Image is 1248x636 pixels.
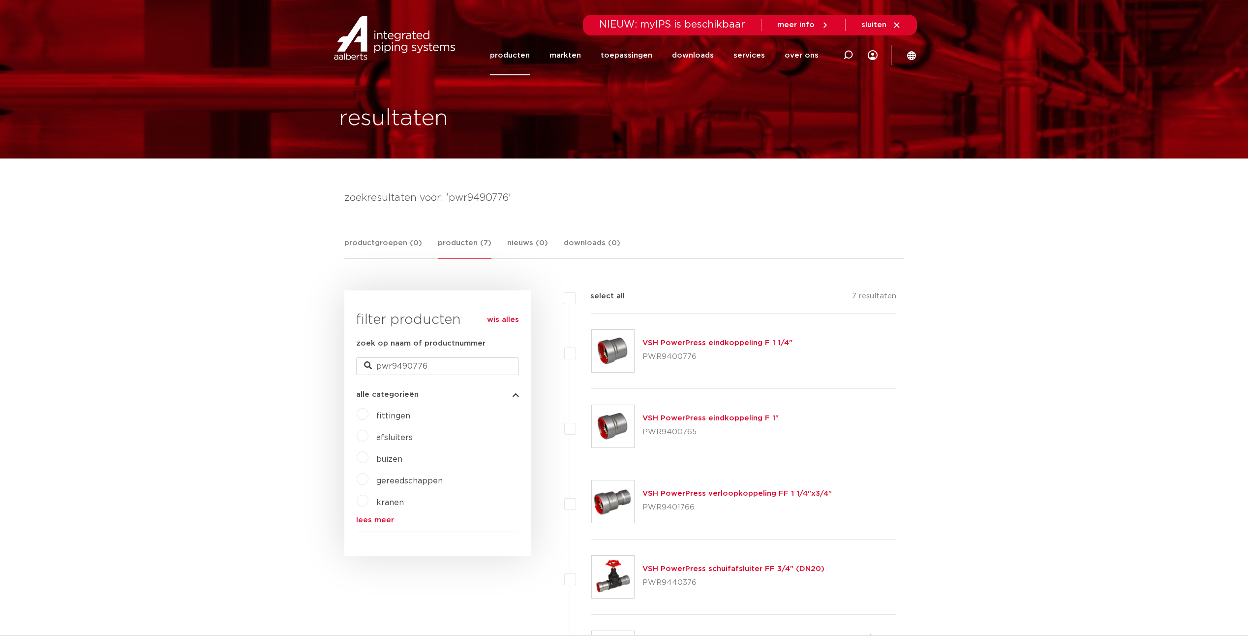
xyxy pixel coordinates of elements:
[376,477,443,485] a: gereedschappen
[733,35,765,75] a: services
[642,414,779,422] a: VSH PowerPress eindkoppeling F 1"
[601,35,652,75] a: toepassingen
[599,20,745,30] span: NIEUW: myIPS is beschikbaar
[642,565,824,572] a: VSH PowerPress schuifafsluiter FF 3/4" (DN20)
[642,424,779,440] p: PWR9400765
[339,103,448,134] h1: resultaten
[356,391,419,398] span: alle categorieën
[592,480,634,523] img: Thumbnail for VSH PowerPress verloopkoppeling FF 1 1/4"x3/4"
[672,35,714,75] a: downloads
[490,35,819,75] nav: Menu
[852,290,896,306] p: 7 resultaten
[642,575,824,591] p: PWR9440376
[777,21,829,30] a: meer info
[592,405,634,447] img: Thumbnail for VSH PowerPress eindkoppeling F 1"
[507,237,548,258] a: nieuws (0)
[861,21,886,29] span: sluiten
[564,237,620,258] a: downloads (0)
[861,21,901,30] a: sluiten
[376,455,402,463] a: buizen
[642,490,832,497] a: VSH PowerPress verloopkoppeling FF 1 1/4"x3/4"
[344,237,422,258] a: productgroepen (0)
[642,339,792,347] a: VSH PowerPress eindkoppeling F 1 1/4"
[642,500,832,515] p: PWR9401766
[592,330,634,372] img: Thumbnail for VSH PowerPress eindkoppeling F 1 1/4"
[642,349,792,365] p: PWR9400776
[549,35,581,75] a: markten
[576,290,625,302] label: select all
[376,499,404,507] a: kranen
[356,310,519,330] h3: filter producten
[356,338,486,350] label: zoek op naam of productnummer
[438,237,491,259] a: producten (7)
[487,314,519,326] a: wis alles
[356,516,519,524] a: lees meer
[356,391,519,398] button: alle categorieën
[490,35,530,75] a: producten
[356,357,519,375] input: zoeken
[376,434,413,442] a: afsluiters
[376,412,410,420] a: fittingen
[777,21,815,29] span: meer info
[592,556,634,598] img: Thumbnail for VSH PowerPress schuifafsluiter FF 3/4" (DN20)
[785,35,819,75] a: over ons
[344,190,904,206] h4: zoekresultaten voor: 'pwr9490776'
[868,35,878,75] div: my IPS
